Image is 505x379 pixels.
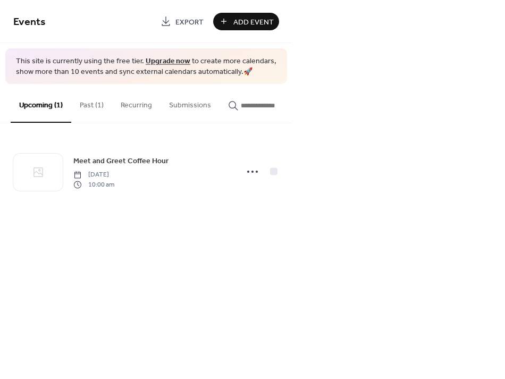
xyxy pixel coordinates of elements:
span: [DATE] [73,170,114,180]
span: Events [13,12,46,32]
span: 10:00 am [73,180,114,189]
button: Add Event [213,13,279,30]
span: This site is currently using the free tier. to create more calendars, show more than 10 events an... [16,56,276,77]
span: Add Event [233,16,274,28]
button: Submissions [161,84,220,122]
button: Past (1) [71,84,112,122]
span: Export [175,16,204,28]
a: Meet and Greet Coffee Hour [73,155,169,167]
button: Recurring [112,84,161,122]
span: Meet and Greet Coffee Hour [73,156,169,167]
button: Upcoming (1) [11,84,71,123]
a: Export [155,13,209,30]
a: Upgrade now [146,54,190,69]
